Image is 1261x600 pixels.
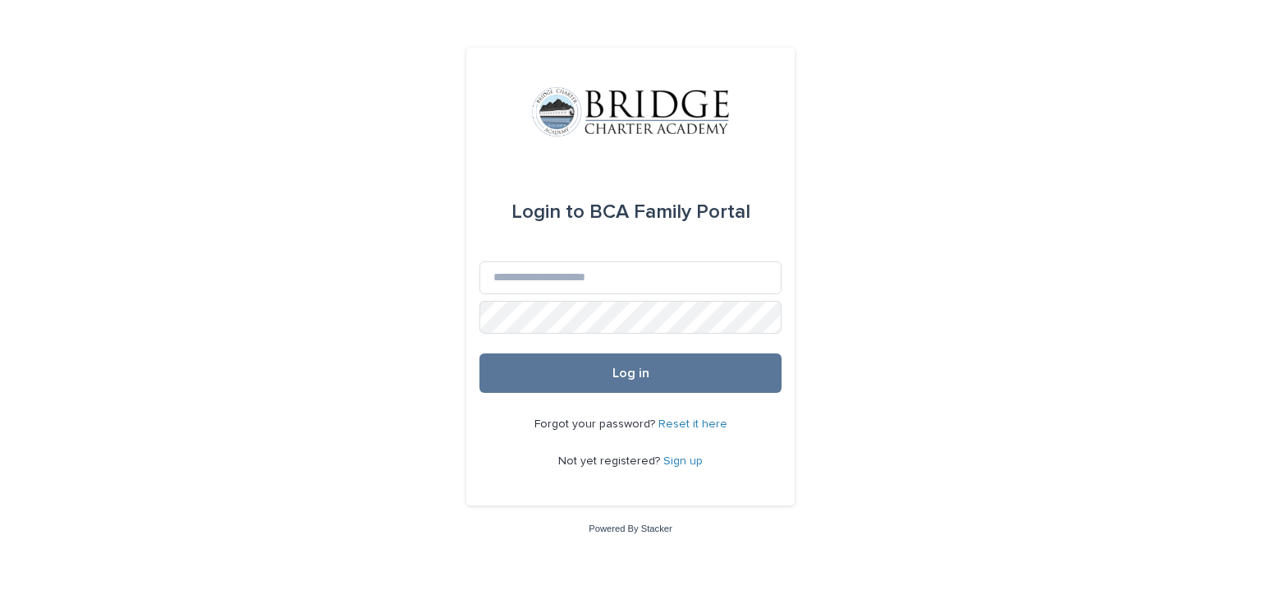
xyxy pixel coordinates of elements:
span: Login to [511,202,585,222]
img: V1C1m3IdTEidaUdm9Hs0 [532,87,729,136]
span: Log in [612,367,649,380]
button: Log in [479,353,782,393]
a: Powered By Stacker [589,524,672,533]
span: Forgot your password? [534,418,658,430]
span: Not yet registered? [558,455,663,467]
a: Reset it here [658,418,727,430]
div: BCA Family Portal [511,189,750,235]
a: Sign up [663,455,703,467]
